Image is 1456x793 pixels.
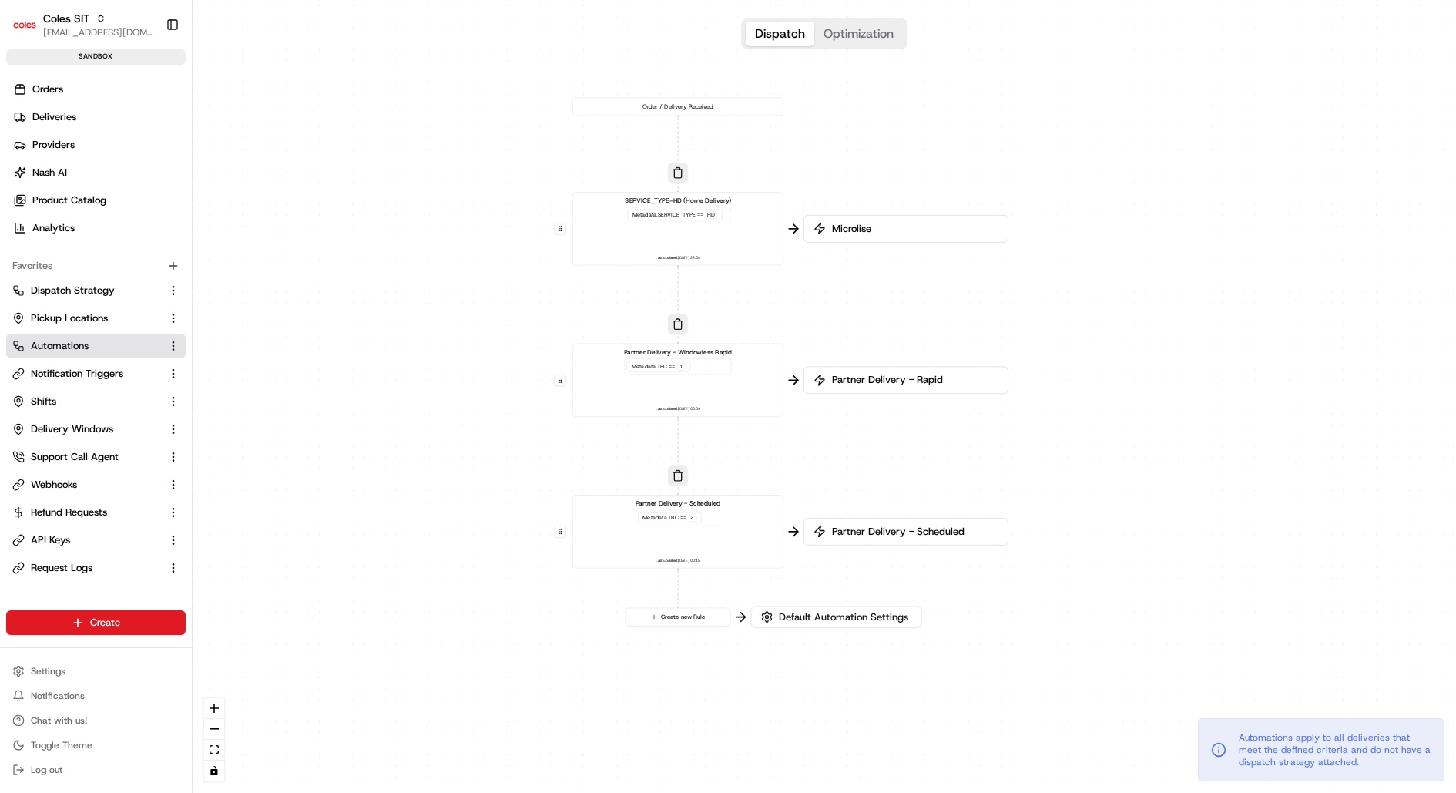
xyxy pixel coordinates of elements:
span: Automations apply to all deliveries that meet the defined criteria and do not have a dispatch str... [1239,731,1431,768]
button: Optimization [814,22,903,46]
a: Analytics [6,216,192,240]
div: 💻 [130,224,143,237]
p: Welcome 👋 [15,61,280,86]
button: [EMAIL_ADDRESS][DOMAIN_NAME] [43,26,153,39]
span: == [697,211,703,219]
span: Pylon [153,260,186,272]
span: == [669,363,675,371]
button: Coles SITColes SIT[EMAIL_ADDRESS][DOMAIN_NAME] [6,6,159,43]
button: Dispatch [746,22,814,46]
div: sandbox [6,49,186,65]
button: Automations [6,334,186,358]
a: Request Logs [12,561,161,575]
span: Shifts [31,395,56,408]
a: Product Catalog [6,188,192,213]
div: 2 [688,514,696,523]
button: Start new chat [262,151,280,170]
button: Notifications [6,685,186,707]
span: Last updated: [DATE] 00:09 [656,405,700,413]
button: API Keys [6,528,186,553]
span: Log out [31,764,62,776]
span: Providers [32,138,75,152]
button: Create [6,610,186,635]
button: Notification Triggers [6,361,186,386]
button: Support Call Agent [6,445,186,469]
span: Dispatch Strategy [31,284,115,297]
span: Metadata .TBC [642,514,678,522]
span: Microlise [829,222,998,236]
span: Partner Delivery - Scheduled [636,499,720,509]
a: 📗Knowledge Base [9,217,124,244]
span: Toggle Theme [31,739,92,751]
button: Chat with us! [6,710,186,731]
span: Create [90,616,120,630]
a: Orders [6,77,192,102]
button: Create new Rule [626,608,730,626]
div: HD [705,211,716,220]
a: Refund Requests [12,506,161,519]
span: Refund Requests [31,506,107,519]
span: Product Catalog [32,193,106,207]
button: Request Logs [6,556,186,580]
button: Settings [6,660,186,682]
span: Pickup Locations [31,311,108,325]
input: Clear [40,99,254,115]
span: Automations [31,339,89,353]
a: Providers [6,133,192,157]
a: Automations [12,339,161,353]
a: Shifts [12,395,161,408]
span: Metadata .SERVICE_TYPE [632,211,696,219]
span: Request Logs [31,561,92,575]
button: Coles SIT [43,11,89,26]
span: Chat with us! [31,714,87,727]
div: Favorites [6,254,186,278]
img: Nash [15,15,46,45]
span: Support Call Agent [31,450,119,464]
span: Notification Triggers [31,367,123,381]
div: Order / Delivery Received [572,97,783,116]
span: Deliveries [32,110,76,124]
a: Notification Triggers [12,367,161,381]
span: Knowledge Base [31,223,118,238]
a: Support Call Agent [12,450,161,464]
button: Log out [6,759,186,781]
button: Refund Requests [6,500,186,525]
button: Default Automation Settings [750,607,921,628]
span: Last updated: [DATE] 22:04 [656,254,700,262]
a: Delivery Windows [12,422,161,436]
div: We're available if you need us! [52,162,195,174]
span: Nash AI [32,166,67,180]
span: Default Automation Settings [776,610,911,624]
span: Analytics [32,221,75,235]
img: 1736555255976-a54dd68f-1ca7-489b-9aae-adbdc363a1c4 [15,146,43,174]
button: Toggle Theme [6,734,186,756]
span: Partner Delivery - Windowless Rapid [624,348,731,357]
img: Coles SIT [12,12,37,37]
span: Delivery Windows [31,422,113,436]
div: Start new chat [52,146,253,162]
button: zoom out [204,719,224,740]
span: == [680,514,686,522]
button: Delivery Windows [6,417,186,442]
button: Shifts [6,389,186,414]
span: Webhooks [31,478,77,492]
span: Partner Delivery - Scheduled [829,525,998,539]
span: API Documentation [146,223,247,238]
button: fit view [204,740,224,761]
button: Dispatch Strategy [6,278,186,303]
span: Notifications [31,690,85,702]
a: API Keys [12,533,161,547]
a: Webhooks [12,478,161,492]
a: Dispatch Strategy [12,284,161,297]
button: zoom in [204,698,224,719]
a: 💻API Documentation [124,217,253,244]
button: Webhooks [6,472,186,497]
span: SERVICE_TYPE=HD (Home Delivery) [625,197,731,206]
span: Metadata .TBC [632,363,667,371]
div: 1 [677,362,686,371]
a: Deliveries [6,105,192,129]
a: Powered byPylon [109,260,186,272]
div: 📗 [15,224,28,237]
